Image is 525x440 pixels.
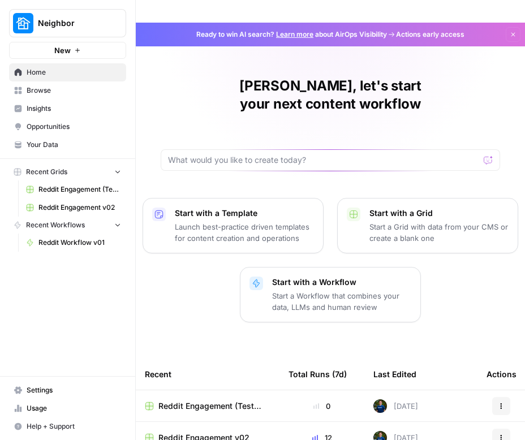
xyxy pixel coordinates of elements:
p: Start with a Template [175,208,314,219]
p: Start a Workflow that combines your data, LLMs and human review [272,290,411,313]
img: Neighbor Logo [13,13,33,33]
button: Start with a TemplateLaunch best-practice driven templates for content creation and operations [143,198,324,253]
a: Learn more [276,30,313,38]
div: Recent [145,359,270,390]
span: Reddit Engagement (Test Version) [38,184,121,195]
a: Opportunities [9,118,126,136]
span: Actions early access [396,29,464,40]
span: Usage [27,403,121,413]
button: Start with a GridStart a Grid with data from your CMS or create a blank one [337,198,518,253]
a: Usage [9,399,126,417]
button: Workspace: Neighbor [9,9,126,37]
button: Start with a WorkflowStart a Workflow that combines your data, LLMs and human review [240,267,421,322]
div: 0 [289,400,355,412]
span: Opportunities [27,122,121,132]
p: Start a Grid with data from your CMS or create a blank one [369,221,509,244]
a: Reddit Workflow v01 [21,234,126,252]
span: Ready to win AI search? about AirOps Visibility [196,29,387,40]
span: Reddit Engagement (Test Version) [158,400,270,412]
p: Launch best-practice driven templates for content creation and operations [175,221,314,244]
button: Help + Support [9,417,126,435]
div: Actions [487,359,517,390]
a: Settings [9,381,126,399]
a: Home [9,63,126,81]
a: Reddit Engagement v02 [21,199,126,217]
div: [DATE] [373,399,418,413]
span: New [54,45,71,56]
a: Browse [9,81,126,100]
a: Reddit Engagement (Test Version) [145,400,270,412]
input: What would you like to create today? [168,154,479,166]
button: Recent Workflows [9,217,126,234]
a: Reddit Engagement (Test Version) [21,180,126,199]
span: Browse [27,85,121,96]
div: Total Runs (7d) [289,359,347,390]
button: New [9,42,126,59]
span: Home [27,67,121,77]
img: 68soq3pkptmntqpesssmmm5ejrlv [373,399,387,413]
span: Help + Support [27,421,121,432]
span: Reddit Engagement v02 [38,202,121,213]
a: Insights [9,100,126,118]
span: Recent Workflows [26,220,85,230]
span: Your Data [27,140,121,150]
span: Neighbor [38,18,106,29]
span: Settings [27,385,121,395]
a: Your Data [9,136,126,154]
span: Insights [27,103,121,114]
span: Reddit Workflow v01 [38,238,121,248]
span: Recent Grids [26,167,67,177]
h1: [PERSON_NAME], let's start your next content workflow [161,77,500,113]
button: Recent Grids [9,163,126,180]
p: Start with a Workflow [272,277,411,288]
p: Start with a Grid [369,208,509,219]
div: Last Edited [373,359,416,390]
